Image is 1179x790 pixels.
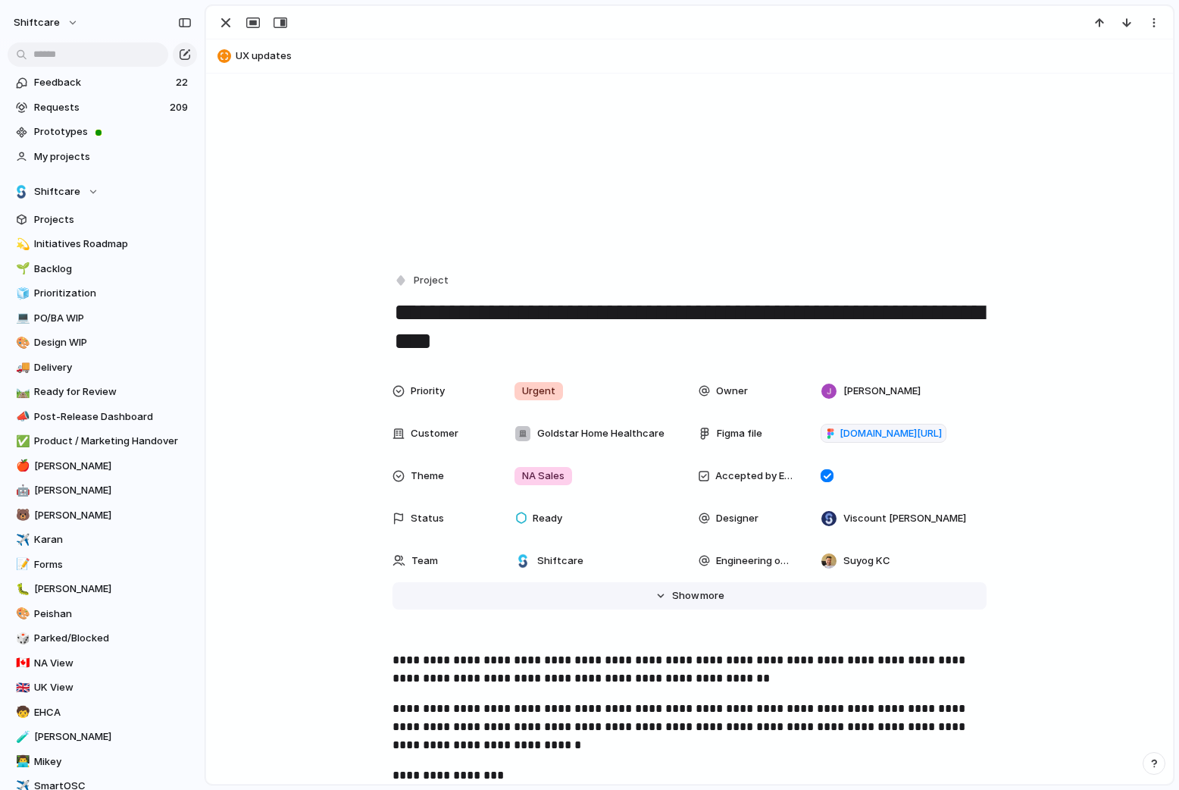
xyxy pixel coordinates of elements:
div: 🧊 [16,285,27,303]
div: ✈️ [16,531,27,549]
span: [PERSON_NAME] [34,582,192,597]
div: 🐻[PERSON_NAME] [8,504,197,527]
span: Ready [533,511,562,526]
div: 🌱 [16,260,27,277]
a: 🇬🇧UK View [8,676,197,699]
div: 👨‍💻 [16,753,27,770]
a: 🌱Backlog [8,258,197,281]
span: Design WIP [34,335,192,350]
button: 💻 [14,311,29,326]
a: 🚚Delivery [8,356,197,379]
span: EHCA [34,705,192,720]
span: Product / Marketing Handover [34,434,192,449]
button: 🐛 [14,582,29,597]
span: Karan [34,532,192,547]
span: [DOMAIN_NAME][URL] [840,426,942,441]
button: 🧊 [14,286,29,301]
button: 🚚 [14,360,29,375]
span: Backlog [34,262,192,277]
span: Delivery [34,360,192,375]
span: Parked/Blocked [34,631,192,646]
span: Accepted by Engineering [715,469,796,484]
button: 📣 [14,409,29,425]
span: Initiatives Roadmap [34,237,192,252]
span: Engineering owner [716,553,796,569]
span: [PERSON_NAME] [34,459,192,474]
button: 👨‍💻 [14,754,29,770]
span: Customer [411,426,458,441]
a: Prototypes [8,121,197,143]
span: Shiftcare [34,184,80,199]
span: [PERSON_NAME] [34,508,192,523]
button: 🇨🇦 [14,656,29,671]
span: Project [414,273,449,288]
a: 🇨🇦NA View [8,652,197,675]
a: 💫Initiatives Roadmap [8,233,197,255]
span: Viscount [PERSON_NAME] [843,511,966,526]
span: Theme [411,469,444,484]
a: Feedback22 [8,71,197,94]
a: 🧪[PERSON_NAME] [8,726,197,748]
button: 🎲 [14,631,29,646]
a: 📝Forms [8,553,197,576]
button: UX updates [213,44,1166,68]
div: ✈️Karan [8,528,197,551]
div: 🍎 [16,457,27,475]
div: 🐛 [16,581,27,598]
a: ✅Product / Marketing Handover [8,430,197,453]
a: 🐛[PERSON_NAME] [8,578,197,600]
span: NA Sales [522,469,564,484]
div: 📣 [16,408,27,425]
span: [PERSON_NAME] [34,483,192,498]
a: 🎨Design WIP [8,331,197,354]
button: 🎨 [14,607,29,622]
div: 🐻 [16,506,27,524]
span: [PERSON_NAME] [34,729,192,745]
button: shiftcare [7,11,86,35]
div: ✅ [16,433,27,450]
button: 🧒 [14,705,29,720]
span: 209 [170,100,191,115]
span: Forms [34,557,192,572]
button: 🧪 [14,729,29,745]
span: Prioritization [34,286,192,301]
button: ✈️ [14,532,29,547]
span: UX updates [236,49,1166,64]
a: Requests209 [8,96,197,119]
span: shiftcare [14,15,60,30]
a: 🧒EHCA [8,701,197,724]
span: Show [672,588,699,603]
a: 📣Post-Release Dashboard [8,406,197,428]
div: 🧒 [16,704,27,721]
div: 🛤️ [16,384,27,401]
a: 👨‍💻Mikey [8,751,197,773]
a: 🎲Parked/Blocked [8,627,197,650]
span: Team [411,553,438,569]
span: Designer [716,511,758,526]
span: Prototypes [34,124,192,140]
a: 🛤️Ready for Review [8,381,197,403]
button: 🎨 [14,335,29,350]
div: 🎨Peishan [8,603,197,625]
span: more [700,588,724,603]
div: 🇬🇧 [16,679,27,697]
span: [PERSON_NAME] [843,384,921,399]
div: 📝 [16,556,27,573]
span: Peishan [34,607,192,622]
button: 🍎 [14,459,29,474]
span: NA View [34,656,192,671]
a: 🤖[PERSON_NAME] [8,479,197,502]
span: Owner [716,384,748,399]
div: 🎲 [16,630,27,647]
